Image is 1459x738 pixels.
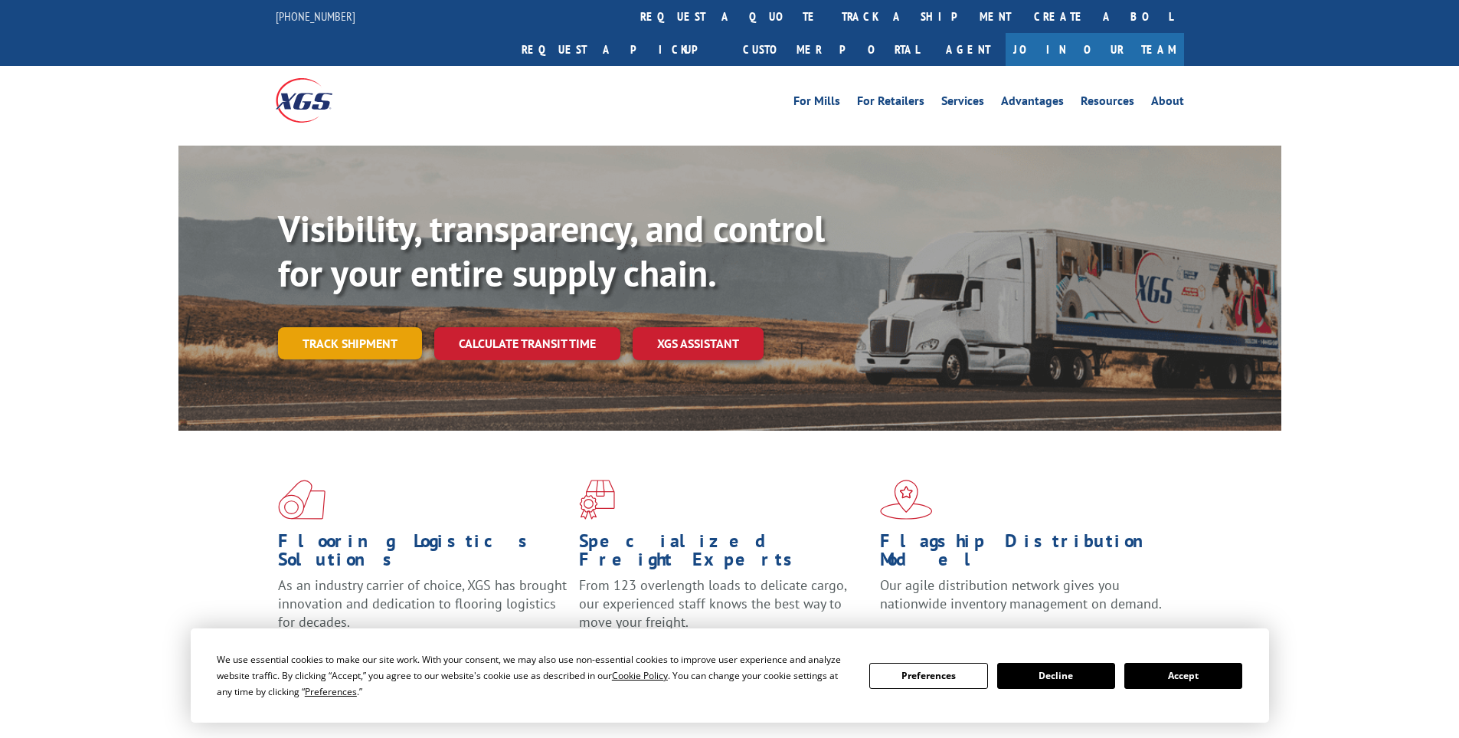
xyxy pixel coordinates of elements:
a: Advantages [1001,95,1064,112]
a: Learn More > [880,627,1071,645]
img: xgs-icon-flagship-distribution-model-red [880,480,933,520]
button: Decline [997,663,1115,689]
div: We use essential cookies to make our site work. With your consent, we may also use non-essential ... [217,651,851,700]
a: Request a pickup [510,33,731,66]
button: Preferences [869,663,987,689]
span: Cookie Policy [612,669,668,682]
a: Services [941,95,984,112]
a: Agent [931,33,1006,66]
h1: Flagship Distribution Model [880,532,1169,576]
span: As an industry carrier of choice, XGS has brought innovation and dedication to flooring logistics... [278,576,567,631]
a: For Mills [793,95,840,112]
span: Preferences [305,685,357,698]
a: Join Our Team [1006,33,1184,66]
img: xgs-icon-focused-on-flooring-red [579,480,615,520]
a: [PHONE_NUMBER] [276,8,355,24]
h1: Specialized Freight Experts [579,532,869,576]
a: For Retailers [857,95,924,112]
button: Accept [1124,663,1242,689]
span: Our agile distribution network gives you nationwide inventory management on demand. [880,576,1162,612]
a: Resources [1081,95,1134,112]
h1: Flooring Logistics Solutions [278,532,568,576]
a: Track shipment [278,327,422,359]
a: Customer Portal [731,33,931,66]
img: xgs-icon-total-supply-chain-intelligence-red [278,480,325,520]
b: Visibility, transparency, and control for your entire supply chain. [278,205,825,297]
div: Cookie Consent Prompt [191,628,1269,723]
a: XGS ASSISTANT [633,327,764,360]
a: About [1151,95,1184,112]
p: From 123 overlength loads to delicate cargo, our experienced staff knows the best way to move you... [579,576,869,645]
a: Calculate transit time [434,327,620,360]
